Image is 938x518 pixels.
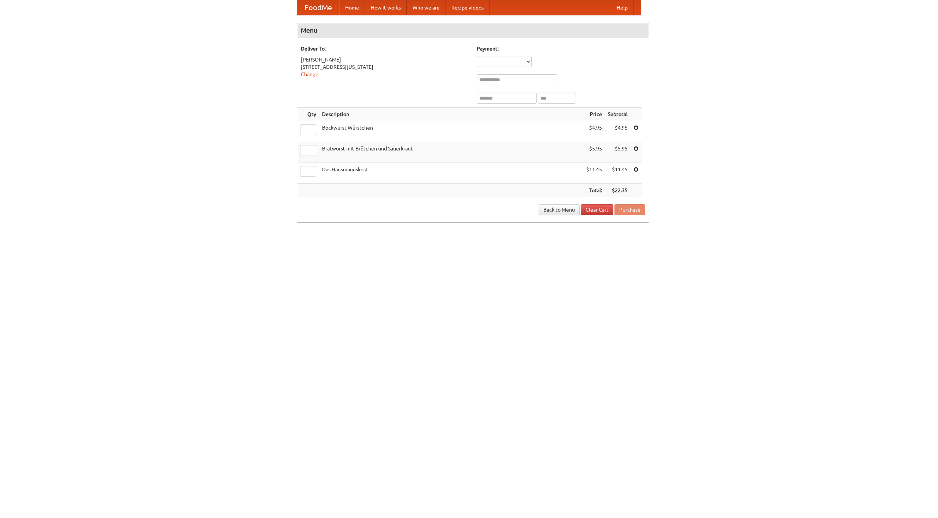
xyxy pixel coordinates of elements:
[301,63,469,71] div: [STREET_ADDRESS][US_STATE]
[319,163,583,184] td: Das Hausmannskost
[583,184,605,197] th: Total:
[319,142,583,163] td: Bratwurst mit Brötchen und Sauerkraut
[583,108,605,121] th: Price
[605,121,631,142] td: $4.95
[297,23,649,38] h4: Menu
[446,0,490,15] a: Recipe videos
[605,142,631,163] td: $5.95
[301,56,469,63] div: [PERSON_NAME]
[301,71,318,77] a: Change
[583,163,605,184] td: $11.45
[614,204,645,215] button: Purchase
[407,0,446,15] a: Who we are
[605,184,631,197] th: $22.35
[581,204,613,215] a: Clear Cart
[297,0,339,15] a: FoodMe
[611,0,634,15] a: Help
[297,108,319,121] th: Qty
[319,121,583,142] td: Bockwurst Würstchen
[477,45,645,52] h5: Payment:
[583,121,605,142] td: $4.95
[605,163,631,184] td: $11.45
[605,108,631,121] th: Subtotal
[319,108,583,121] th: Description
[301,45,469,52] h5: Deliver To:
[339,0,365,15] a: Home
[365,0,407,15] a: How it works
[539,204,580,215] a: Back to Menu
[583,142,605,163] td: $5.95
